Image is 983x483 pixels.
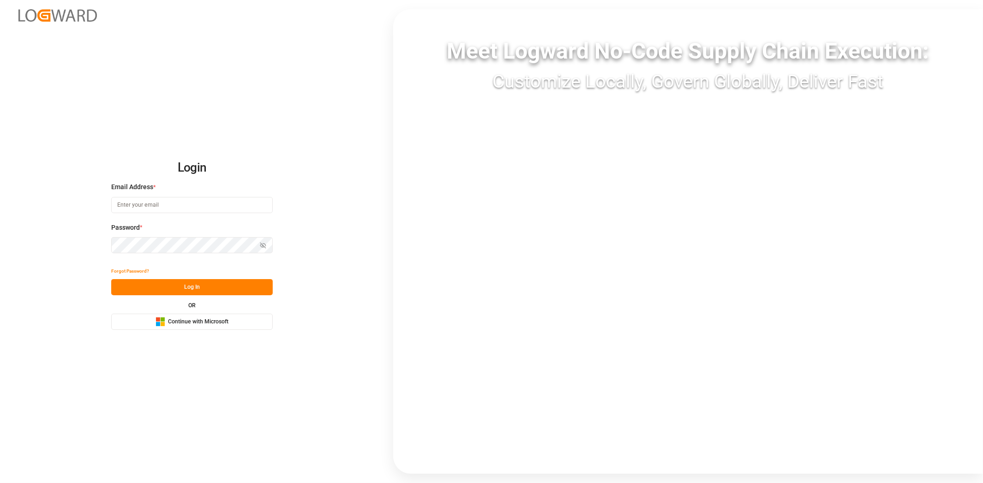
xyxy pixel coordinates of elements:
[393,35,983,68] div: Meet Logward No-Code Supply Chain Execution:
[111,314,273,330] button: Continue with Microsoft
[393,68,983,95] div: Customize Locally, Govern Globally, Deliver Fast
[188,303,196,308] small: OR
[111,279,273,295] button: Log In
[111,153,273,183] h2: Login
[18,9,97,22] img: Logward_new_orange.png
[111,197,273,213] input: Enter your email
[111,182,153,192] span: Email Address
[111,223,140,233] span: Password
[111,263,149,279] button: Forgot Password?
[168,318,229,326] span: Continue with Microsoft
